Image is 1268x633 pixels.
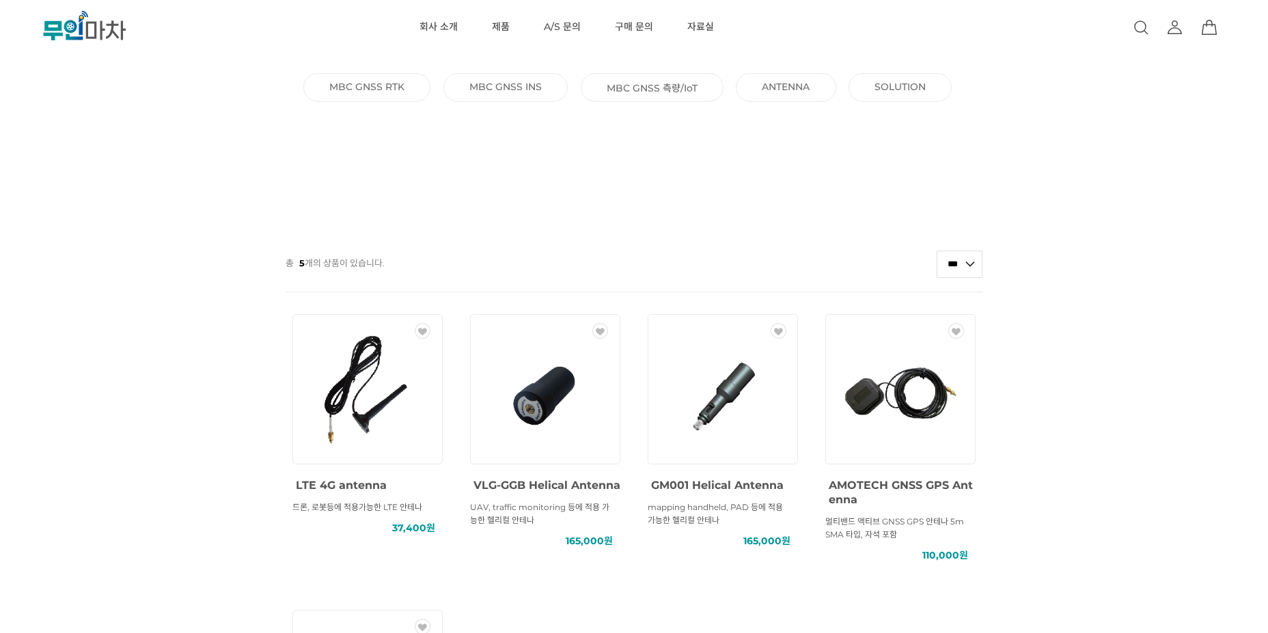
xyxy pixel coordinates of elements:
img: AMOTECH GNSS GPS Antenna [839,328,962,451]
img: LTE 4G antenna [306,328,429,451]
span: 37,400원 [392,522,435,535]
p: 총 개의 상품이 있습니다. [286,250,385,276]
img: GM001 Helical Antenna [661,328,784,451]
a: MBC GNSS RTK [329,81,404,93]
a: VLG-GGB Helical Antenna [473,476,620,492]
span: 드론, 로봇등에 적용가능한 LTE 안테나 [292,502,422,512]
span: 멀티밴드 액티브 GNSS GPS 안테나 5m SMA 타입, 자석 포함 [825,516,964,539]
span: UAV, traffic monitoring 등에 적용 가능한 헬리컬 안테나 [470,502,609,525]
img: VLG-GGB Helical Antenna [484,328,607,451]
span: AMOTECH GNSS GPS Antenna [829,479,973,506]
a: LTE 4G antenna [296,476,387,492]
span: LTE 4G antenna [296,479,387,492]
span: 110,000원 [922,549,968,562]
span: VLG-GGB Helical Antenna [473,479,620,492]
strong: 5 [299,257,305,268]
a: MBC GNSS INS [469,81,542,93]
a: SOLUTION [874,81,926,93]
a: MBC GNSS 측량/IoT [607,81,698,94]
a: AMOTECH GNSS GPS Antenna [829,476,973,507]
a: GM001 Helical Antenna [651,476,784,492]
span: GM001 Helical Antenna [651,479,784,492]
a: ANTENNA [762,81,810,93]
span: 165,000원 [566,535,613,548]
span: mapping handheld, PAD 등에 적용 가능한 헬리컬 안테나 [648,502,783,525]
span: 165,000원 [743,535,790,548]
